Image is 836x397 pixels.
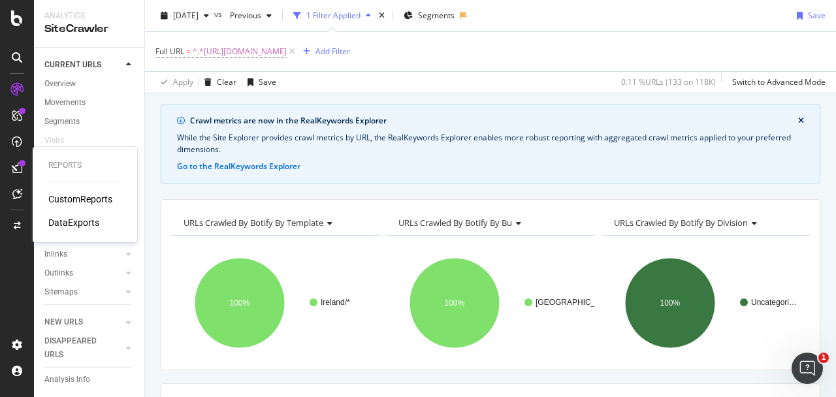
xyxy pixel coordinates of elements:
div: Reports [48,160,121,171]
span: Previous [225,10,261,21]
div: Overview [44,77,76,91]
a: CURRENT URLS [44,58,122,72]
button: Switch to Advanced Mode [727,72,826,93]
text: 100% [660,298,680,308]
div: 0.11 % URLs ( 133 on 118K ) [621,76,716,87]
a: Segments [44,115,135,129]
svg: A chart. [171,246,379,360]
span: vs [214,8,225,20]
span: URLs Crawled By Botify By template [184,217,323,229]
button: close banner [795,112,807,129]
button: Add Filter [298,44,350,59]
div: Add Filter [315,46,350,57]
button: Previous [225,5,277,26]
a: Url Explorer [44,310,135,324]
a: Movements [44,96,135,110]
button: Go to the RealKeywords Explorer [177,161,300,172]
div: Switch to Advanced Mode [732,76,826,87]
div: Analysis Info [44,373,90,387]
div: Save [259,76,276,87]
button: Clear [199,72,236,93]
div: Save [808,10,826,21]
a: Sitemaps [44,285,122,299]
span: 1 [818,353,829,363]
h4: URLs Crawled By Botify By template [181,212,368,233]
div: times [376,9,387,22]
h4: URLs Crawled By Botify By division [611,212,798,233]
h4: URLs Crawled By Botify By bu [396,212,583,233]
div: Url Explorer [44,310,85,324]
text: 100% [445,298,465,308]
div: Crawl metrics are now in the RealKeywords Explorer [190,115,798,127]
div: CURRENT URLS [44,58,101,72]
button: 1 Filter Applied [288,5,376,26]
a: NEW URLS [44,315,122,329]
a: Visits [44,134,77,148]
span: URLs Crawled By Botify By division [614,217,748,229]
button: [DATE] [155,5,214,26]
div: Analytics [44,10,134,22]
span: 2025 Aug. 9th [173,10,199,21]
span: URLs Crawled By Botify By bu [398,217,512,229]
a: DataExports [48,216,99,229]
button: Save [792,5,826,26]
span: ^.*[URL][DOMAIN_NAME] [193,42,287,61]
span: = [186,46,191,57]
a: DISAPPEARED URLS [44,334,122,362]
div: Inlinks [44,247,67,261]
button: Save [242,72,276,93]
text: Uncategori… [751,298,797,307]
a: CustomReports [48,193,112,206]
a: Analysis Info [44,373,135,387]
div: While the Site Explorer provides crawl metrics by URL, the RealKeywords Explorer enables more rob... [177,132,804,155]
button: Apply [155,72,193,93]
div: Sitemaps [44,285,78,299]
div: SiteCrawler [44,22,134,37]
text: Ireland/* [321,298,350,307]
div: Clear [217,76,236,87]
button: Segments [398,5,460,26]
div: Outlinks [44,266,73,280]
a: Overview [44,77,135,91]
div: Visits [44,134,64,148]
svg: A chart. [602,246,810,360]
text: 100% [230,298,250,308]
iframe: Intercom live chat [792,353,823,384]
svg: A chart. [386,246,594,360]
div: Apply [173,76,193,87]
div: Segments [44,115,80,129]
a: Inlinks [44,247,122,261]
div: info banner [161,104,820,183]
div: 1 Filter Applied [306,10,361,21]
span: Full URL [155,46,184,57]
div: NEW URLS [44,315,83,329]
span: Segments [418,10,455,21]
div: Movements [44,96,86,110]
text: [GEOGRAPHIC_DATA] [536,298,617,307]
div: DISAPPEARED URLS [44,334,110,362]
a: Outlinks [44,266,122,280]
